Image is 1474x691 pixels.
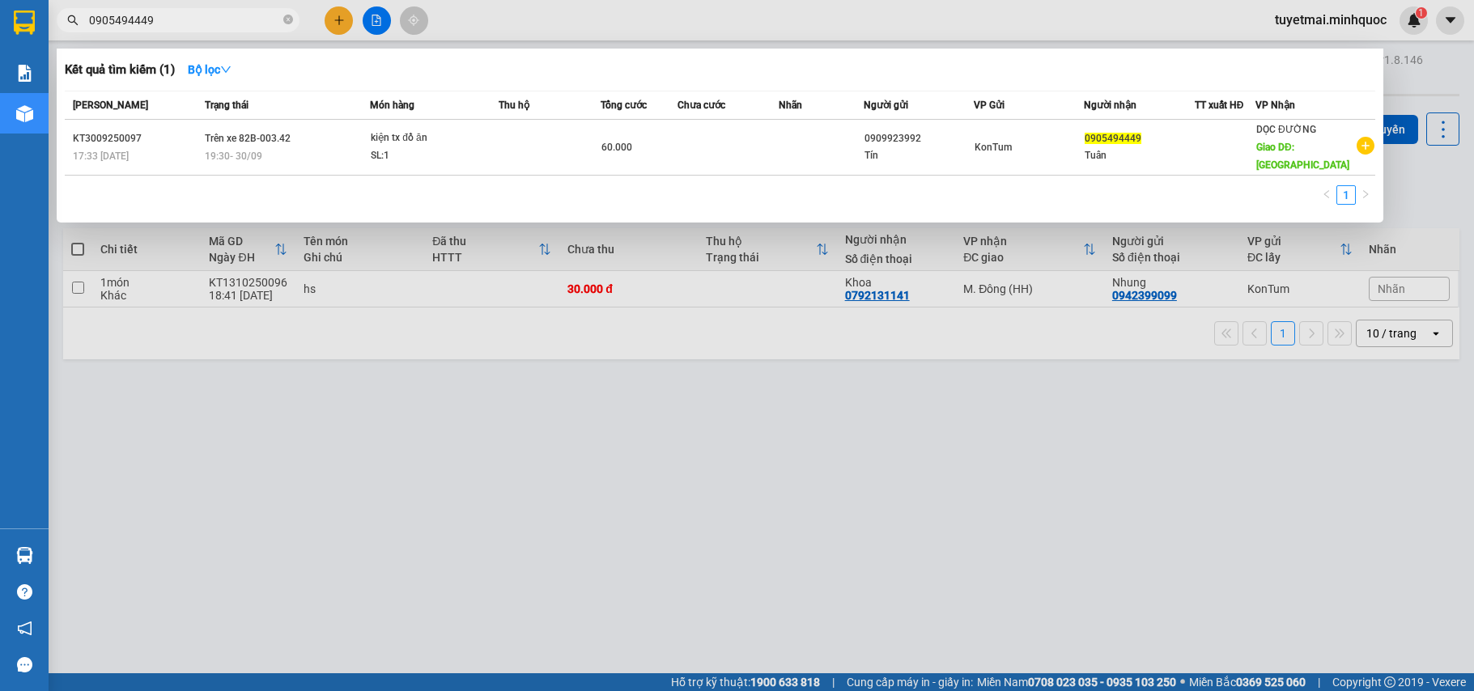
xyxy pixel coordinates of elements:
button: right [1356,185,1375,205]
span: close-circle [283,15,293,24]
li: 1 [1336,185,1356,205]
a: 1 [1337,186,1355,204]
span: VP Gửi [974,100,1005,111]
span: message [17,657,32,672]
div: kiện tx đồ ăn [371,129,492,147]
span: Trên xe 82B-003.42 [205,133,291,144]
span: right [1361,189,1370,199]
button: Bộ lọcdown [175,57,244,83]
span: search [67,15,79,26]
img: logo-vxr [14,11,35,35]
span: Chưa cước [678,100,725,111]
strong: Bộ lọc [188,63,232,76]
span: TT xuất HĐ [1195,100,1244,111]
span: DỌC ĐƯỜNG [1256,124,1316,135]
img: warehouse-icon [16,547,33,564]
img: solution-icon [16,65,33,82]
div: Tín [864,147,973,164]
span: down [220,64,232,75]
span: Người nhận [1084,100,1136,111]
span: VP Nhận [1255,100,1295,111]
img: warehouse-icon [16,105,33,122]
span: 60.000 [601,142,632,153]
span: left [1322,189,1332,199]
span: KonTum [975,142,1012,153]
span: Người gửi [864,100,908,111]
span: question-circle [17,584,32,600]
span: close-circle [283,13,293,28]
span: Giao DĐ: [GEOGRAPHIC_DATA] [1256,142,1349,171]
span: 0905494449 [1085,133,1141,144]
div: 0909923992 [864,130,973,147]
span: notification [17,621,32,636]
input: Tìm tên, số ĐT hoặc mã đơn [89,11,280,29]
div: Tuân [1085,147,1193,164]
div: KT3009250097 [73,130,200,147]
span: 19:30 - 30/09 [205,150,262,162]
span: [PERSON_NAME] [73,100,148,111]
span: Tổng cước [601,100,647,111]
span: 17:33 [DATE] [73,150,129,162]
h3: Kết quả tìm kiếm ( 1 ) [65,61,175,78]
span: Món hàng [370,100,414,111]
span: plus-circle [1357,137,1374,155]
span: Nhãn [779,100,802,111]
span: Thu hộ [499,100,529,111]
li: Next Page [1356,185,1375,205]
span: Trạng thái [205,100,248,111]
li: Previous Page [1317,185,1336,205]
button: left [1317,185,1336,205]
div: SL: 1 [371,147,492,165]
